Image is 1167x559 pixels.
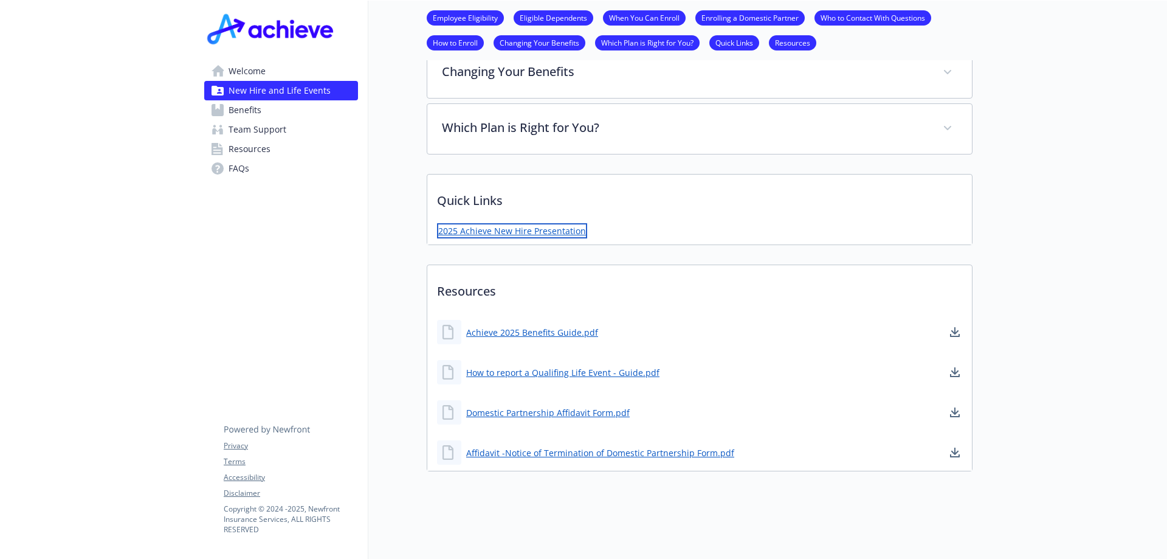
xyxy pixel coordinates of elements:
[466,366,659,379] a: How to report a Qualifing Life Event - Guide.pdf
[204,100,358,120] a: Benefits
[224,456,357,467] a: Terms
[595,36,700,48] a: Which Plan is Right for You?
[814,12,931,23] a: Who to Contact With Questions
[224,440,357,451] a: Privacy
[769,36,816,48] a: Resources
[948,445,962,460] a: download document
[427,12,504,23] a: Employee Eligibility
[442,63,928,81] p: Changing Your Benefits
[204,159,358,178] a: FAQs
[229,139,270,159] span: Resources
[466,326,598,339] a: Achieve 2025 Benefits Guide.pdf
[948,365,962,380] a: download document
[603,12,686,23] a: When You Can Enroll
[229,159,249,178] span: FAQs
[466,406,630,419] a: Domestic Partnership Affidavit Form.pdf
[229,100,261,120] span: Benefits
[427,104,972,154] div: Which Plan is Right for You?
[514,12,593,23] a: Eligible Dependents
[229,81,331,100] span: New Hire and Life Events
[229,120,286,139] span: Team Support
[204,139,358,159] a: Resources
[437,223,587,238] a: 2025 Achieve New Hire Presentation
[427,265,972,310] p: Resources
[224,488,357,499] a: Disclaimer
[204,81,358,100] a: New Hire and Life Events
[427,36,484,48] a: How to Enroll
[204,120,358,139] a: Team Support
[948,325,962,339] a: download document
[948,405,962,420] a: download document
[494,36,585,48] a: Changing Your Benefits
[224,472,357,483] a: Accessibility
[442,119,928,137] p: Which Plan is Right for You?
[427,175,972,220] p: Quick Links
[695,12,805,23] a: Enrolling a Domestic Partner
[709,36,759,48] a: Quick Links
[427,48,972,98] div: Changing Your Benefits
[224,504,357,535] p: Copyright © 2024 - 2025 , Newfront Insurance Services, ALL RIGHTS RESERVED
[229,61,266,81] span: Welcome
[466,446,734,459] a: Affidavit -Notice of Termination of Domestic Partnership Form.pdf
[204,61,358,81] a: Welcome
